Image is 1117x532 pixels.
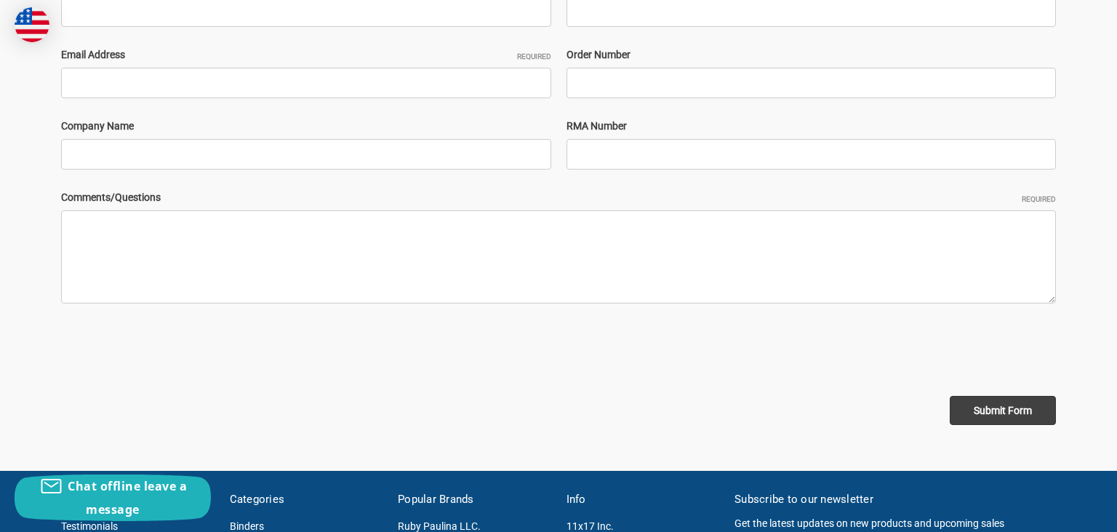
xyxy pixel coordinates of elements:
[517,51,551,62] small: Required
[68,478,187,517] span: Chat offline leave a message
[61,119,551,134] label: Company Name
[230,520,264,532] a: Binders
[734,516,1056,531] p: Get the latest updates on new products and upcoming sales
[398,491,551,508] h5: Popular Brands
[61,190,1056,205] label: Comments/Questions
[15,475,211,521] button: Chat offline leave a message
[15,7,49,42] img: duty and tax information for United States
[398,520,481,532] a: Ruby Paulina LLC.
[61,324,282,381] iframe: reCAPTCHA
[61,520,118,532] a: Testimonials
[61,47,551,63] label: Email Address
[950,396,1056,425] input: Submit Form
[734,491,1056,508] h5: Subscribe to our newsletter
[1022,194,1056,205] small: Required
[566,491,720,508] h5: Info
[230,491,383,508] h5: Categories
[566,119,1057,134] label: RMA Number
[566,47,1057,63] label: Order Number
